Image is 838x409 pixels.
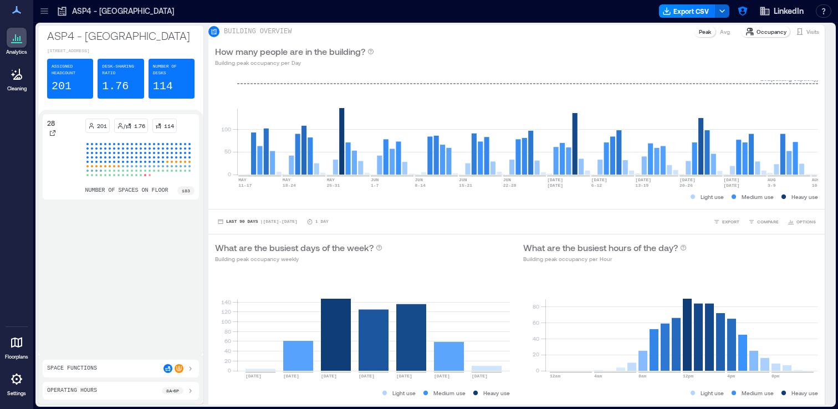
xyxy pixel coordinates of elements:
text: [DATE] [724,183,740,188]
tspan: 50 [224,148,231,155]
text: 12pm [683,374,693,379]
tspan: 120 [221,308,231,315]
text: 18-24 [283,183,296,188]
p: Space Functions [47,364,97,373]
tspan: 0 [536,367,539,374]
text: JUN [503,177,512,182]
text: 20-26 [679,183,693,188]
p: Medium use [433,388,466,397]
tspan: 40 [224,347,231,354]
p: 28 [47,119,55,127]
text: [DATE] [591,177,607,182]
p: 1 Day [315,218,329,225]
p: number of spaces on floor [85,186,168,195]
p: Assigned Headcount [52,63,89,76]
tspan: 100 [221,318,231,325]
tspan: 0 [228,367,231,374]
p: 8a - 6p [166,387,179,394]
text: MAY [283,177,291,182]
text: 13-19 [635,183,648,188]
p: Medium use [742,192,774,201]
text: [DATE] [547,183,563,188]
text: MAY [326,177,335,182]
tspan: 60 [533,319,539,326]
a: Floorplans [2,329,32,364]
text: [DATE] [321,374,337,379]
p: Building peak occupancy per Day [215,58,374,67]
p: What are the busiest days of the week? [215,241,374,254]
p: Medium use [742,388,774,397]
text: JUN [371,177,379,182]
text: AUG [768,177,776,182]
tspan: 100 [221,126,231,132]
text: 6-12 [591,183,602,188]
button: OPTIONS [785,216,818,227]
text: 11-17 [238,183,252,188]
text: 1-7 [371,183,379,188]
p: Heavy use [791,192,818,201]
tspan: 140 [221,298,231,305]
text: 22-28 [503,183,517,188]
button: EXPORT [711,216,742,227]
text: 10-16 [812,183,825,188]
span: OPTIONS [796,218,816,225]
span: LinkedIn [774,6,804,17]
text: JUN [415,177,423,182]
text: AUG [812,177,820,182]
p: Number of Desks [153,63,190,76]
p: Light use [701,192,724,201]
tspan: 20 [533,351,539,357]
text: MAY [238,177,247,182]
p: Peak [699,27,711,36]
text: [DATE] [635,177,651,182]
text: [DATE] [547,177,563,182]
p: 183 [182,187,190,194]
text: [DATE] [283,374,299,379]
p: What are the busiest hours of the day? [523,241,678,254]
button: Export CSV [659,4,716,18]
p: Heavy use [791,388,818,397]
p: Light use [701,388,724,397]
text: JUN [459,177,467,182]
button: COMPARE [746,216,781,227]
p: [STREET_ADDRESS] [47,48,195,54]
a: Analytics [3,24,30,59]
button: Last 90 Days |[DATE]-[DATE] [215,216,300,227]
tspan: 40 [533,335,539,342]
button: LinkedIn [756,2,807,20]
p: / [124,121,125,130]
tspan: 60 [224,338,231,344]
p: BUILDING OVERVIEW [224,27,292,36]
text: 25-31 [326,183,340,188]
p: ASP4 - [GEOGRAPHIC_DATA] [47,28,195,43]
text: 15-21 [459,183,472,188]
tspan: 80 [224,328,231,335]
p: 114 [164,121,174,130]
p: 201 [97,121,107,130]
p: Avg [720,27,730,36]
p: 1.76 [134,121,145,130]
text: [DATE] [724,177,740,182]
p: Desk-sharing ratio [102,63,139,76]
text: [DATE] [434,374,450,379]
text: [DATE] [472,374,488,379]
text: [DATE] [246,374,262,379]
p: How many people are in the building? [215,45,365,58]
p: Floorplans [5,354,28,360]
text: 8am [638,374,647,379]
span: EXPORT [722,218,739,225]
text: 8pm [771,374,780,379]
p: Operating Hours [47,386,97,395]
p: Analytics [6,49,27,55]
p: ASP4 - [GEOGRAPHIC_DATA] [72,6,174,17]
p: Heavy use [483,388,510,397]
p: Cleaning [7,85,27,92]
span: COMPARE [757,218,779,225]
p: Building peak occupancy weekly [215,254,382,263]
text: 4pm [727,374,735,379]
text: [DATE] [359,374,375,379]
tspan: 20 [224,357,231,364]
a: Cleaning [3,61,30,95]
text: [DATE] [679,177,696,182]
p: Building peak occupancy per Hour [523,254,687,263]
